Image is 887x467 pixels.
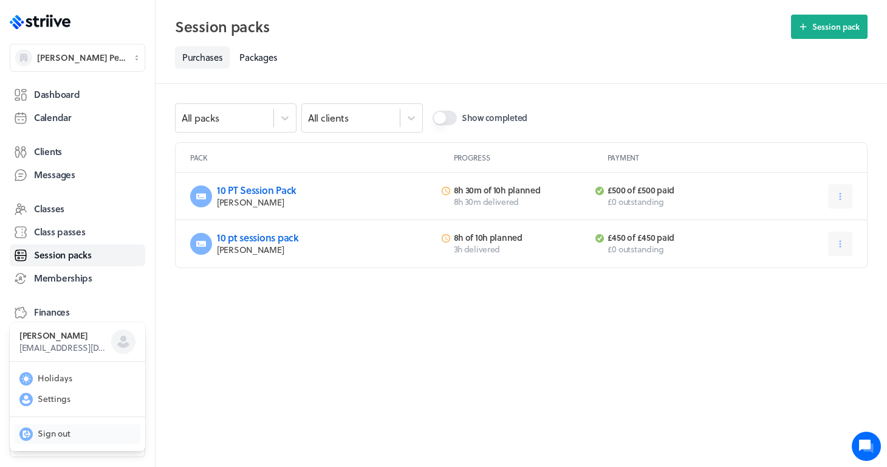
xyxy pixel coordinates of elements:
[812,21,860,32] span: Session pack
[454,232,588,243] p: 8h of 10h planned
[16,189,227,204] p: Find an answer quickly
[433,111,457,125] button: Show completed
[217,196,434,209] p: [PERSON_NAME]
[308,111,349,125] div: All clients
[608,185,742,196] p: £500 of £500 paid
[175,15,784,39] h2: Session packs
[15,424,140,444] button: Sign out
[454,185,588,196] p: 8h 30m of 10h planned
[217,230,299,244] a: 10 pt sessions pack
[38,393,70,405] span: Settings
[608,153,852,162] p: Payment
[38,427,70,440] span: Sign out
[15,390,140,409] button: Settings
[454,195,519,208] span: 8h 30m delivered
[232,46,284,69] a: Packages
[175,46,868,69] nav: Tabs
[182,111,219,125] div: All packs
[19,142,224,166] button: New conversation
[78,149,146,159] span: New conversation
[19,330,111,342] h3: [PERSON_NAME]
[38,372,72,384] span: Holidays
[608,232,742,243] p: £450 of £450 paid
[852,432,881,461] iframe: gist-messenger-bubble-iframe
[175,46,230,69] a: Purchases
[19,342,111,354] p: [EMAIL_ADDRESS][DOMAIN_NAME]
[15,369,140,389] button: Holidays
[454,153,603,162] p: Progress
[608,196,742,208] p: £0 outstanding
[608,243,742,255] p: £0 outstanding
[217,244,434,256] p: [PERSON_NAME]
[791,15,868,39] button: Session pack
[217,183,296,197] a: 10 PT Session Pack
[18,59,225,78] h1: Hi [PERSON_NAME]
[462,112,527,124] span: Show completed
[190,153,449,162] p: Pack
[18,81,225,120] h2: We're here to help. Ask us anything!
[35,209,217,233] input: Search articles
[454,243,501,255] span: 3h delivered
